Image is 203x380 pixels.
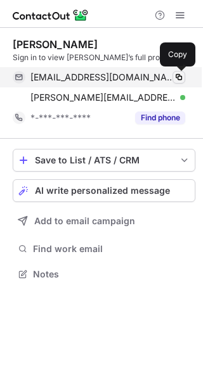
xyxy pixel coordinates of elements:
[30,72,176,83] span: [EMAIL_ADDRESS][DOMAIN_NAME]
[13,38,98,51] div: [PERSON_NAME]
[13,179,195,202] button: AI write personalized message
[13,210,195,232] button: Add to email campaign
[33,269,190,280] span: Notes
[13,265,195,283] button: Notes
[34,216,135,226] span: Add to email campaign
[33,243,190,255] span: Find work email
[35,155,173,165] div: Save to List / ATS / CRM
[35,186,170,196] span: AI write personalized message
[13,149,195,172] button: save-profile-one-click
[13,52,195,63] div: Sign in to view [PERSON_NAME]’s full profile
[30,92,176,103] span: [PERSON_NAME][EMAIL_ADDRESS][PERSON_NAME][DOMAIN_NAME]
[13,8,89,23] img: ContactOut v5.3.10
[135,111,185,124] button: Reveal Button
[13,240,195,258] button: Find work email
